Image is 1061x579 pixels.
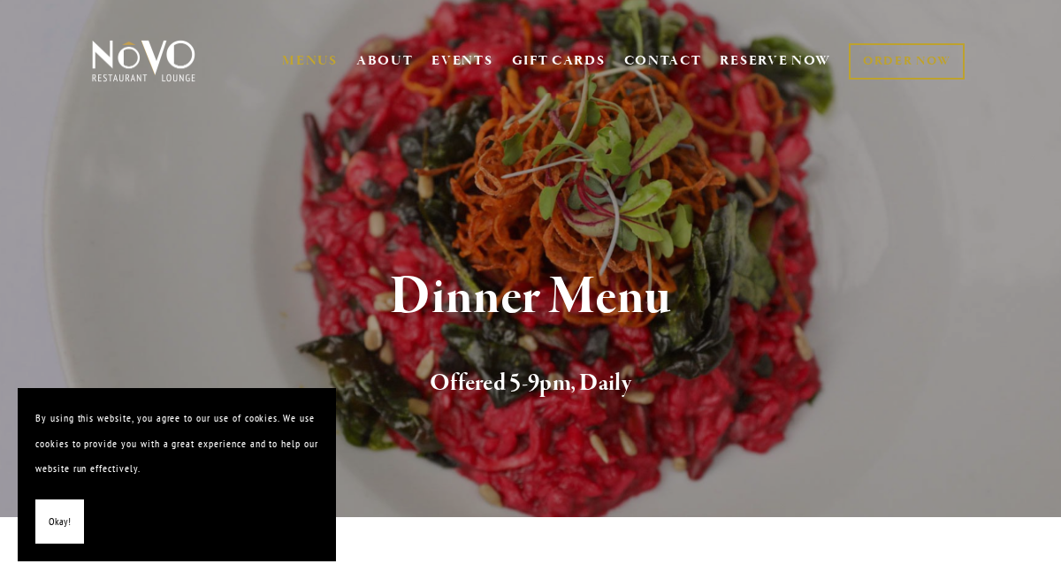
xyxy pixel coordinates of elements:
[356,52,414,70] a: ABOUT
[18,388,336,561] section: Cookie banner
[115,269,946,326] h1: Dinner Menu
[512,44,606,78] a: GIFT CARDS
[35,499,84,545] button: Okay!
[431,52,492,70] a: EVENTS
[35,406,318,482] p: By using this website, you agree to our use of cookies. We use cookies to provide you with a grea...
[88,39,199,83] img: Novo Restaurant &amp; Lounge
[624,44,702,78] a: CONTACT
[720,44,831,78] a: RESERVE NOW
[115,365,946,402] h2: Offered 5-9pm, Daily
[49,509,71,535] span: Okay!
[282,52,338,70] a: MENUS
[849,43,965,80] a: ORDER NOW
